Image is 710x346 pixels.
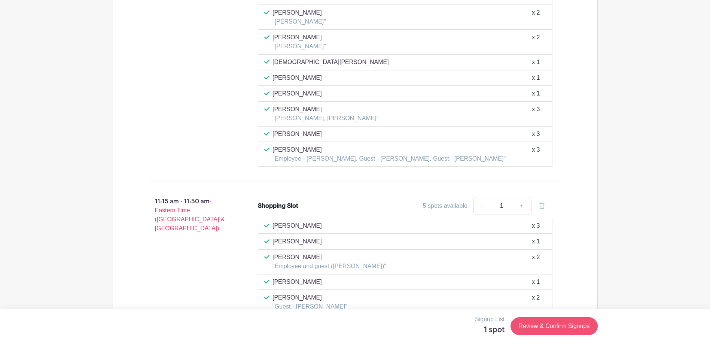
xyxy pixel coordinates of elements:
[423,201,467,210] div: 5 spots available
[155,198,225,231] span: - Eastern Time ([GEOGRAPHIC_DATA] & [GEOGRAPHIC_DATA])
[473,197,491,215] a: -
[532,221,540,230] div: x 3
[511,317,597,335] a: Review & Confirm Signups
[532,237,540,246] div: x 1
[532,33,540,51] div: x 2
[272,277,322,286] p: [PERSON_NAME]
[272,154,506,163] p: "Employee - [PERSON_NAME], Guest - [PERSON_NAME], Guest - [PERSON_NAME]"
[532,89,540,98] div: x 1
[272,130,322,139] p: [PERSON_NAME]
[532,105,540,123] div: x 3
[272,253,386,262] p: [PERSON_NAME]
[532,293,540,311] div: x 2
[272,114,378,123] p: "[PERSON_NAME], [PERSON_NAME]"
[475,325,505,334] h5: 1 spot
[272,8,326,17] p: [PERSON_NAME]
[272,105,378,114] p: [PERSON_NAME]
[272,221,322,230] p: [PERSON_NAME]
[272,58,389,67] p: [DEMOGRAPHIC_DATA][PERSON_NAME]
[272,237,322,246] p: [PERSON_NAME]
[532,277,540,286] div: x 1
[258,201,298,210] div: Shopping Slot
[272,293,347,302] p: [PERSON_NAME]
[272,17,326,26] p: "[PERSON_NAME]"
[272,73,322,82] p: [PERSON_NAME]
[532,130,540,139] div: x 3
[272,89,322,98] p: [PERSON_NAME]
[137,194,246,236] p: 11:15 am - 11:50 am
[532,8,540,26] div: x 2
[272,262,386,271] p: "Employee and guest ([PERSON_NAME])"
[512,197,531,215] a: +
[272,33,326,42] p: [PERSON_NAME]
[532,145,540,163] div: x 3
[532,253,540,271] div: x 2
[475,315,505,324] p: Signup List
[272,42,326,51] p: "[PERSON_NAME]"
[272,145,506,154] p: [PERSON_NAME]
[272,302,347,311] p: "Guest - [PERSON_NAME]"
[532,58,540,67] div: x 1
[532,73,540,82] div: x 1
